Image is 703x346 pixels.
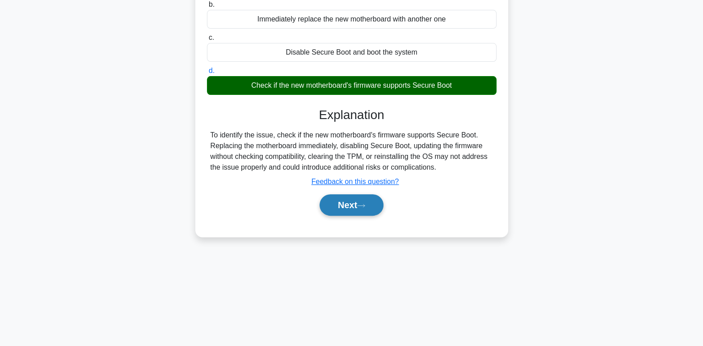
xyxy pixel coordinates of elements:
[312,178,399,185] a: Feedback on this question?
[212,107,491,123] h3: Explanation
[207,10,497,29] div: Immediately replace the new motherboard with another one
[210,130,493,173] div: To identify the issue, check if the new motherboard's firmware supports Secure Boot. Replacing th...
[209,34,214,41] span: c.
[320,194,383,216] button: Next
[209,67,215,74] span: d.
[207,43,497,62] div: Disable Secure Boot and boot the system
[207,76,497,95] div: Check if the new motherboard's firmware supports Secure Boot
[209,0,215,8] span: b.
